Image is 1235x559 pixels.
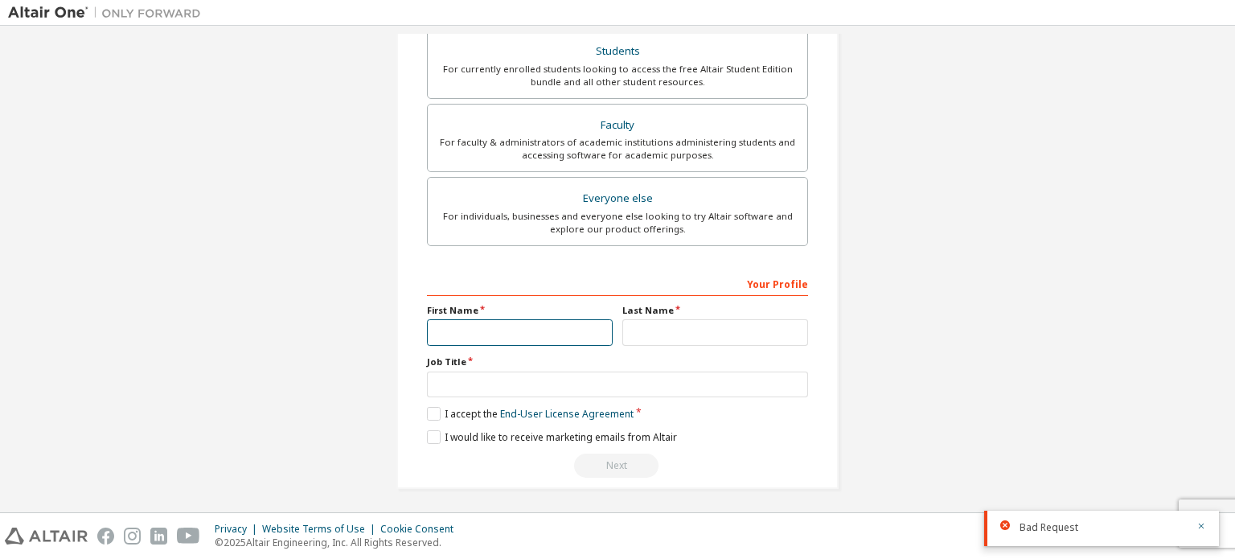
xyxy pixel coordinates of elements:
[500,407,634,421] a: End-User License Agreement
[97,528,114,545] img: facebook.svg
[177,528,200,545] img: youtube.svg
[215,523,262,536] div: Privacy
[437,40,798,63] div: Students
[427,304,613,317] label: First Name
[262,523,380,536] div: Website Terms of Use
[437,187,798,210] div: Everyone else
[380,523,463,536] div: Cookie Consent
[427,407,634,421] label: I accept the
[150,528,167,545] img: linkedin.svg
[427,430,677,444] label: I would like to receive marketing emails from Altair
[124,528,141,545] img: instagram.svg
[437,114,798,137] div: Faculty
[215,536,463,549] p: © 2025 Altair Engineering, Inc. All Rights Reserved.
[427,454,808,478] div: Read and acccept EULA to continue
[622,304,808,317] label: Last Name
[1020,521,1078,534] span: Bad Request
[437,63,798,88] div: For currently enrolled students looking to access the free Altair Student Edition bundle and all ...
[427,356,808,368] label: Job Title
[5,528,88,545] img: altair_logo.svg
[8,5,209,21] img: Altair One
[437,210,798,236] div: For individuals, businesses and everyone else looking to try Altair software and explore our prod...
[437,136,798,162] div: For faculty & administrators of academic institutions administering students and accessing softwa...
[427,270,808,296] div: Your Profile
